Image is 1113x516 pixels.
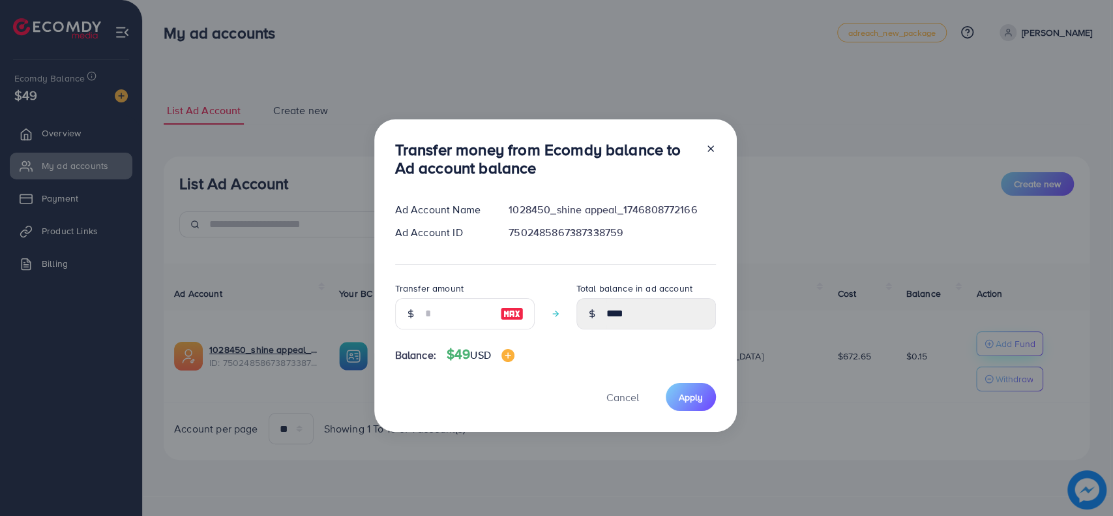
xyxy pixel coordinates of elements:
[606,390,639,404] span: Cancel
[498,202,726,217] div: 1028450_shine appeal_1746808772166
[385,202,499,217] div: Ad Account Name
[576,282,692,295] label: Total balance in ad account
[395,140,695,178] h3: Transfer money from Ecomdy balance to Ad account balance
[395,282,464,295] label: Transfer amount
[447,346,514,363] h4: $49
[395,348,436,363] span: Balance:
[590,383,655,411] button: Cancel
[498,225,726,240] div: 7502485867387338759
[470,348,490,362] span: USD
[679,391,703,404] span: Apply
[501,349,514,362] img: image
[500,306,524,322] img: image
[666,383,716,411] button: Apply
[385,225,499,240] div: Ad Account ID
